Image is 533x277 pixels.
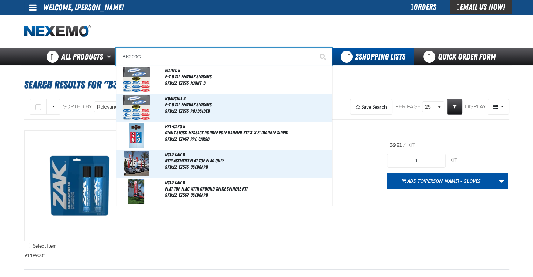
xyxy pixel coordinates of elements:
[123,67,150,92] img: 5b2444c625cd2881618568-EZ273.jpg
[165,96,186,101] span: ROADSIDE B
[355,52,358,62] strong: 2
[165,164,208,170] span: SKU:EZ-EZ573-USEDCARB
[61,50,103,63] span: All Products
[129,123,144,148] img: 5b2444e797c80635643249-EZ467A.jpg
[116,48,332,65] input: Search
[424,178,480,184] span: [PERSON_NAME] - GLOVES
[355,52,405,62] span: Shopping Lists
[165,102,330,108] span: E-Z Oval Feature Slogans
[63,104,93,110] span: Sorted By:
[25,131,135,241] : View Details of the Battery Service Kit - Cleaner & Protector - ZAK Products
[390,142,402,148] span: $9.91
[97,103,120,111] span: Relevance
[403,142,406,148] span: /
[25,131,135,241] img: Battery Service Kit - Cleaner & Protector - ZAK Products
[387,154,446,168] input: Product Quantity
[46,99,60,115] button: Rows selection options
[165,74,330,80] span: E-Z Oval Feature Slogans
[488,99,509,114] span: Product Grid Views Toolbar
[104,48,116,65] button: Open All Products pages
[165,192,208,198] span: SKU:EZ-EZ567-USEDCARB
[425,103,436,111] span: 25
[24,120,509,269] div: 911W001
[165,186,330,192] span: Flat Top Flag with Ground Spike Spindle Kit
[165,136,210,142] span: SKU:EZ-EZ467-PRE-CARSB
[165,68,180,73] span: MAINT. B
[350,99,392,115] button: Expand or Collapse Saved Search drop-down to save a search query
[24,25,91,37] a: Home
[361,104,387,110] span: Save Search
[407,178,480,184] span: Add to
[165,124,185,129] span: PRE-CARS B
[407,142,415,148] span: kit
[24,75,509,94] h1: Search Results for "B303"
[25,243,56,249] label: Select Item
[124,151,149,176] img: 5b24451ad5663906557366-EZ573A.jpg
[165,152,185,157] span: USED CAR B
[465,104,487,110] span: Display:
[449,157,508,164] div: kit
[123,95,150,120] img: 5b2444c63399c312283707-EZ273.jpg
[315,48,332,65] button: Start Searching
[165,80,206,86] span: SKU:EZ-EZ273-MAINT-B
[387,173,495,189] button: Add to[PERSON_NAME] - GLOVES
[24,25,91,37] img: Nexemo logo
[395,104,422,110] span: Per page:
[165,108,210,114] span: SKU:EZ-EZ273-ROADSIDEB
[165,130,330,136] span: Giant Stock Message Double Pole Banner Kit 3' x 8' (double sided)
[447,99,462,115] a: Expand or Collapse Grid Filters
[25,243,30,248] input: Select Item
[128,179,144,204] img: 5b24451426a98639429942-EZ567.jpg
[332,48,414,65] button: You have 2 Shopping Lists. Open to view details
[495,173,508,189] a: More Actions
[165,158,330,164] span: Replacement Flat Top Flag Only
[165,180,185,185] span: USED CAR B
[414,48,509,65] a: Quick Order Form
[488,99,509,115] button: Product Grid Views Toolbar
